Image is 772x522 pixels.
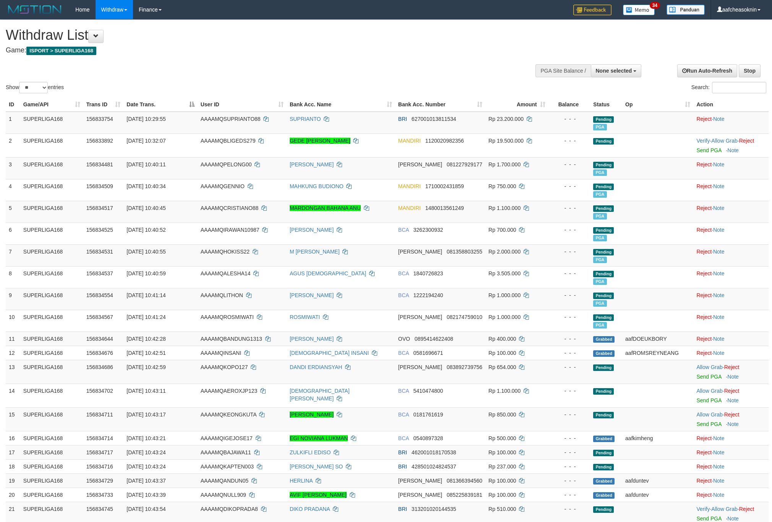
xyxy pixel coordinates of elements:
span: AAAAMQCRISTIANO88 [201,205,259,211]
a: Note [713,314,725,320]
a: Note [713,161,725,167]
a: Reject [696,161,712,167]
span: [PERSON_NAME] [398,314,442,320]
span: BCA [398,227,409,233]
span: AAAAMQLITHON [201,292,243,298]
span: Copy 082174759010 to clipboard [447,314,482,320]
span: AAAAMQIGEJOSE17 [201,435,253,441]
a: Reject [696,249,712,255]
div: - - - [551,363,587,371]
input: Search: [712,82,766,93]
a: Note [713,463,725,470]
th: Amount: activate to sort column ascending [485,98,548,112]
a: [DEMOGRAPHIC_DATA][PERSON_NAME] [290,388,350,402]
span: Rp 100.000 [488,350,516,356]
span: 156834509 [86,183,113,189]
a: EGI NOVIANA LUKMAN [290,435,348,441]
span: Grabbed [593,336,615,343]
td: 10 [6,310,20,332]
div: - - - [551,387,587,395]
span: Rp 850.000 [488,411,516,418]
span: Copy 083892739756 to clipboard [447,364,482,370]
span: Rp 19.500.000 [488,138,524,144]
span: AAAAMQHOKISS22 [201,249,250,255]
div: - - - [551,248,587,255]
span: 156834714 [86,435,113,441]
span: [DATE] 10:42:51 [127,350,165,356]
td: aafROMSREYNEANG [622,346,693,360]
td: SUPERLIGA168 [20,431,83,445]
a: Note [713,350,725,356]
div: - - - [551,115,587,123]
a: ZULKIFLI EDISO [290,449,331,455]
th: ID [6,98,20,112]
a: Send PGA [696,397,721,403]
span: MANDIRI [398,205,421,211]
span: AAAAMQBANDUNG1313 [201,336,262,342]
span: Pending [593,314,614,321]
td: · [693,332,769,346]
td: SUPERLIGA168 [20,407,83,431]
span: Rp 1.700.000 [488,161,521,167]
span: 156834554 [86,292,113,298]
th: Bank Acc. Number: activate to sort column ascending [395,98,485,112]
span: · [696,388,724,394]
a: Send PGA [696,421,721,427]
div: - - - [551,349,587,357]
div: - - - [551,449,587,456]
a: Note [713,336,725,342]
a: Reject [724,364,740,370]
span: Rp 2.000.000 [488,249,521,255]
span: Copy 1222194240 to clipboard [414,292,443,298]
div: - - - [551,204,587,212]
a: Note [713,478,725,484]
img: Button%20Memo.svg [623,5,655,15]
span: Marked by aafchhiseyha [593,213,607,220]
td: 2 [6,133,20,157]
span: AAAAMQPELONG00 [201,161,252,167]
span: Rp 750.000 [488,183,516,189]
a: [PERSON_NAME] [290,336,334,342]
span: [DATE] 10:40:52 [127,227,165,233]
span: [DATE] 10:43:11 [127,388,165,394]
td: SUPERLIGA168 [20,346,83,360]
a: Note [713,227,725,233]
span: [DATE] 10:42:59 [127,364,165,370]
a: Note [727,147,739,153]
span: Pending [593,227,614,234]
td: 17 [6,445,20,459]
img: Feedback.jpg [573,5,611,15]
a: Send PGA [696,147,721,153]
td: 1 [6,112,20,134]
a: Allow Grab [711,506,737,512]
span: Copy 1840726823 to clipboard [414,270,443,276]
th: Date Trans.: activate to sort column descending [123,98,197,112]
td: · [693,244,769,266]
a: [PERSON_NAME] [290,292,334,298]
span: · [696,411,724,418]
a: Reject [724,411,740,418]
th: Op: activate to sort column ascending [622,98,693,112]
span: 156833754 [86,116,113,122]
a: [PERSON_NAME] SO [290,463,343,470]
h4: Game: [6,47,507,54]
span: AAAAMQBLIGEDS279 [201,138,256,144]
span: 156834676 [86,350,113,356]
span: Pending [593,364,614,371]
a: Reject [696,314,712,320]
div: - - - [551,313,587,321]
span: Marked by aafheankoy [593,169,607,176]
a: [PERSON_NAME] [290,161,334,167]
a: HERLINA [290,478,313,484]
span: [DATE] 10:40:11 [127,161,165,167]
a: Reject [696,227,712,233]
span: [DATE] 10:43:17 [127,411,165,418]
a: Verify [696,138,710,144]
div: - - - [551,226,587,234]
td: · [693,407,769,431]
a: Send PGA [696,374,721,380]
span: 156834525 [86,227,113,233]
div: - - - [551,434,587,442]
span: Rp 3.505.000 [488,270,521,276]
span: BCA [398,435,409,441]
